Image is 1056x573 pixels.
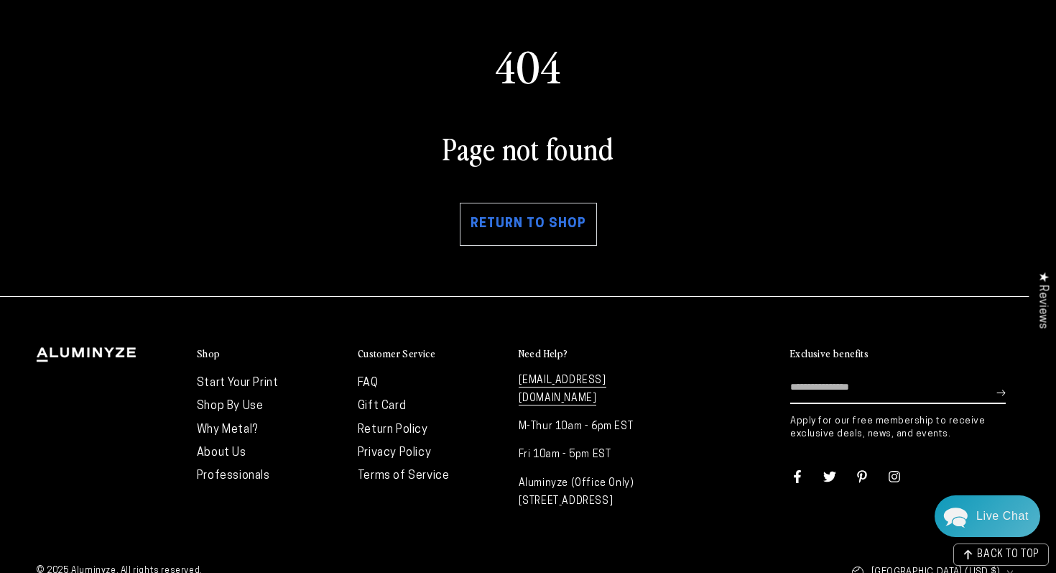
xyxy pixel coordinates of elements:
a: Return Policy [358,424,428,436]
h2: Exclusive benefits [790,347,869,360]
div: Chat widget toggle [935,495,1040,537]
span: Away until [DATE] [108,72,197,82]
h2: Need Help? [519,347,568,360]
img: Marie J [104,22,142,59]
p: M-Thur 10am - 6pm EST [519,418,665,436]
a: Why Metal? [197,424,258,436]
summary: Exclusive benefits [790,347,1020,361]
a: Privacy Policy [358,447,431,459]
div: Contact Us Directly [976,495,1029,537]
p: Aluminyze (Office Only) [STREET_ADDRESS] [519,475,665,510]
span: We run on [110,413,195,420]
h2: Shop [197,347,221,360]
a: Leave A Message [95,434,210,457]
summary: Shop [197,347,343,361]
img: John [134,22,172,59]
a: Gift Card [358,400,406,412]
p: Fri 10am - 5pm EST [519,446,665,464]
h1: Page not found [36,129,1020,167]
a: About Us [197,447,246,459]
span: BACK TO TOP [977,550,1039,560]
div: Click to open Judge.me floating reviews tab [1029,260,1056,340]
p: Apply for our free membership to receive exclusive deals, news, and events. [790,415,1020,441]
h2: Customer Service [358,347,435,360]
div: 404 [36,37,1020,93]
button: Subscribe [996,372,1006,415]
a: Professionals [197,470,270,482]
a: Return to shop [460,203,597,246]
summary: Need Help? [519,347,665,361]
span: Re:amaze [154,410,194,421]
img: Helga [165,22,202,59]
a: Shop By Use [197,400,264,412]
a: FAQ [358,377,379,389]
a: Start Your Print [197,377,279,389]
a: Terms of Service [358,470,450,482]
summary: Customer Service [358,347,504,361]
a: [EMAIL_ADDRESS][DOMAIN_NAME] [519,375,606,405]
